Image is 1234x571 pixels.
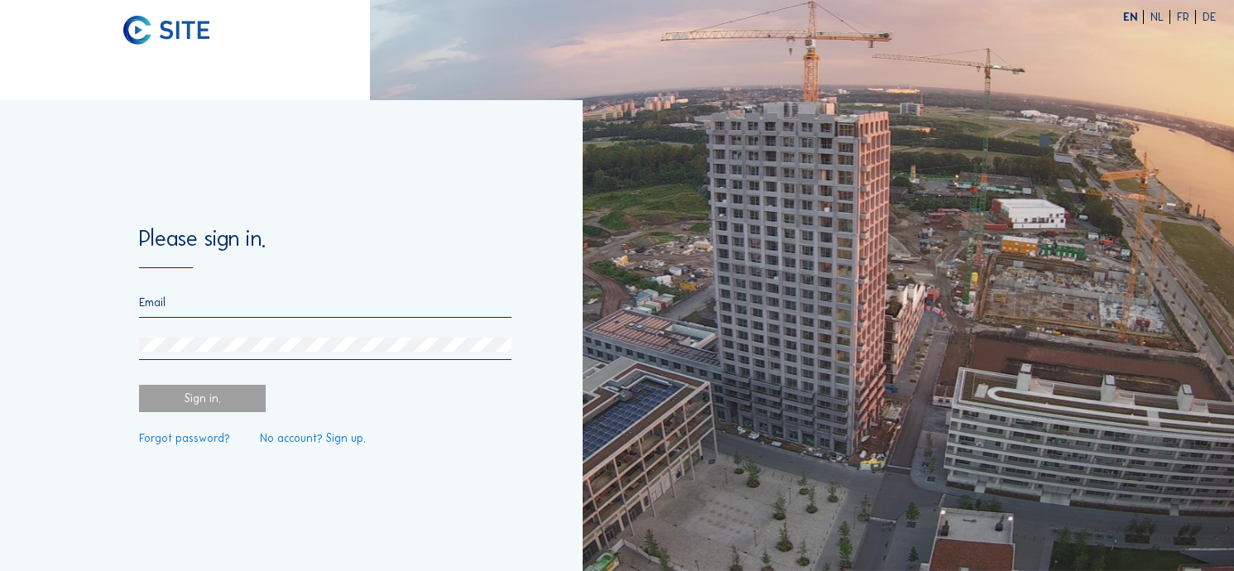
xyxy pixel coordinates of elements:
a: No account? Sign up. [260,433,366,444]
div: EN [1123,12,1144,22]
div: Sign in. [139,385,265,411]
div: NL [1150,12,1170,22]
img: C-SITE logo [123,16,209,45]
a: Forgot password? [139,433,230,444]
div: Please sign in. [139,228,511,268]
div: FR [1177,12,1196,22]
input: Email [139,295,511,309]
div: DE [1203,12,1216,22]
